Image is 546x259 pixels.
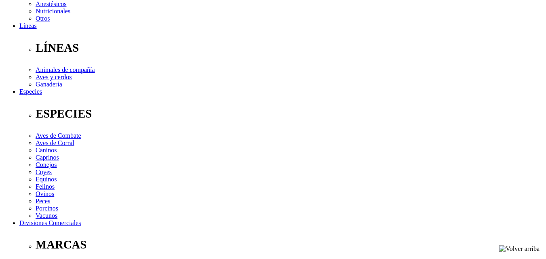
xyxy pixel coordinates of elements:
[499,245,540,253] img: Volver arriba
[36,154,59,161] a: Caprinos
[36,41,543,55] p: LÍNEAS
[36,147,57,154] a: Caninos
[36,107,543,120] p: ESPECIES
[36,74,72,80] a: Aves y cerdos
[19,88,42,95] a: Especies
[4,171,139,255] iframe: Brevo live chat
[36,139,74,146] a: Aves de Corral
[36,132,81,139] a: Aves de Combate
[36,0,66,7] a: Anestésicos
[36,15,50,22] a: Otros
[36,238,543,251] p: MARCAS
[36,81,62,88] a: Ganadería
[36,168,52,175] a: Cuyes
[36,161,57,168] a: Conejos
[36,66,95,73] a: Animales de compañía
[19,22,37,29] a: Líneas
[36,8,70,15] a: Nutricionales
